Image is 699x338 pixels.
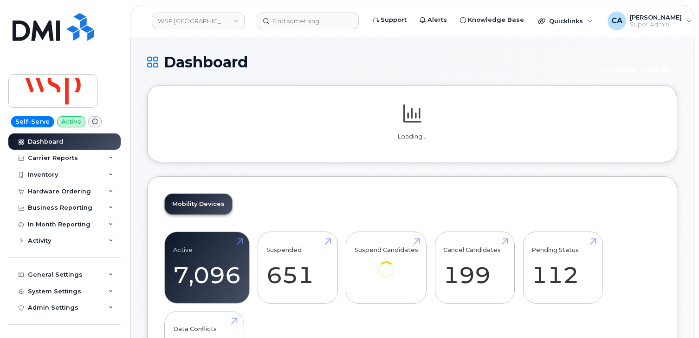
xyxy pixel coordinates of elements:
p: Loading... [164,133,660,141]
button: Customer Card [594,61,677,78]
h1: Dashboard [147,54,589,70]
a: Suspend Candidates [355,237,418,291]
a: Active 7,096 [173,237,241,298]
a: Mobility Devices [165,194,232,214]
a: Pending Status 112 [531,237,594,298]
a: Cancel Candidates 199 [443,237,506,298]
a: Suspended 651 [266,237,329,298]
